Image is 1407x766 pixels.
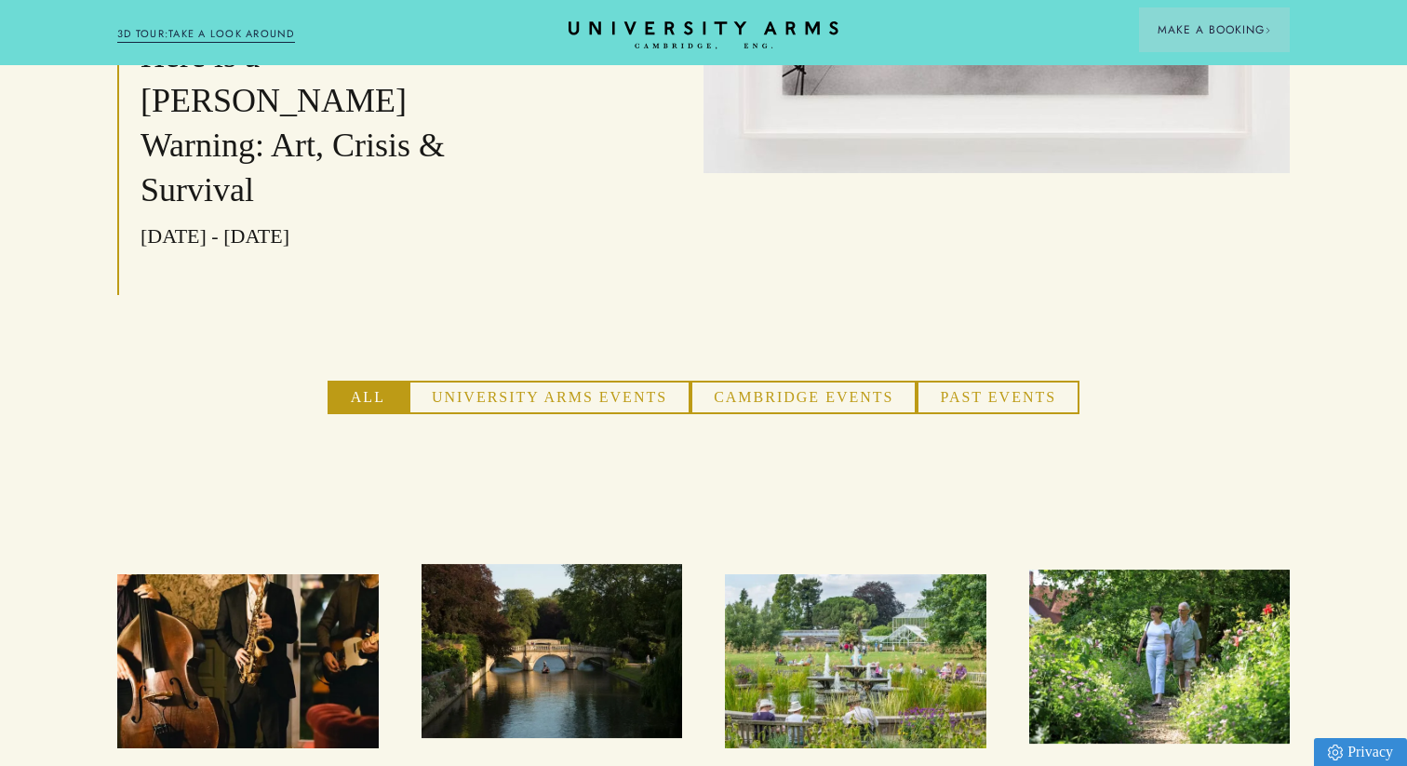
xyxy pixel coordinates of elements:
button: University Arms Events [409,381,690,414]
a: Home [569,21,838,50]
img: Privacy [1328,745,1343,760]
p: [DATE] - [DATE] [141,220,532,252]
button: Past Events [917,381,1079,414]
h3: Here is a [PERSON_NAME] Warning: Art, Crisis & Survival [141,34,532,213]
span: Make a Booking [1158,21,1271,38]
button: Cambridge Events [690,381,917,414]
button: Make a BookingArrow icon [1139,7,1290,52]
a: Privacy [1314,738,1407,766]
button: All [328,381,409,414]
a: event Here is a [PERSON_NAME] Warning: Art, Crisis & Survival [DATE] - [DATE] [119,7,532,252]
img: Arrow icon [1265,27,1271,34]
a: 3D TOUR:TAKE A LOOK AROUND [117,26,295,43]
